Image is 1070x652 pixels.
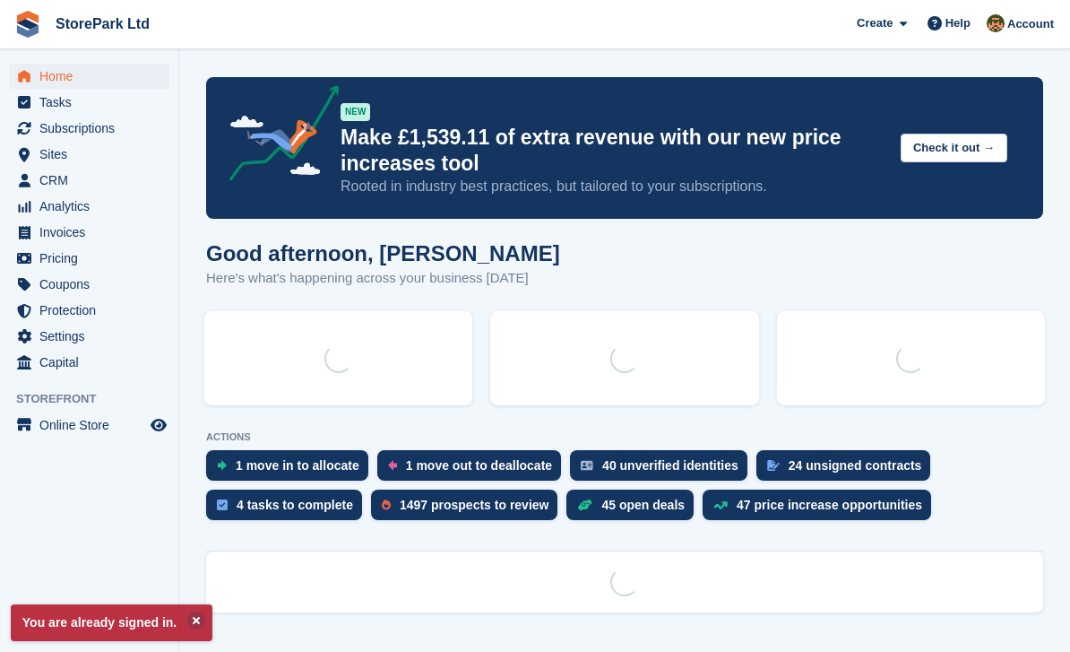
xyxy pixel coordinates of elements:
[206,268,560,289] p: Here's what's happening across your business [DATE]
[214,85,340,187] img: price-adjustments-announcement-icon-8257ccfd72463d97f412b2fc003d46551f7dbcb40ab6d574587a9cd5c0d94...
[341,177,886,196] p: Rooted in industry best practices, but tailored to your subscriptions.
[9,413,169,438] a: menu
[602,458,738,473] div: 40 unverified identities
[857,14,893,32] span: Create
[601,498,685,512] div: 45 open deals
[789,458,922,473] div: 24 unsigned contracts
[9,90,169,115] a: menu
[9,220,169,245] a: menu
[217,500,228,510] img: task-75834270c22a3079a89374b754ae025e5fb1db73e45f91037f5363f120a921f8.svg
[9,272,169,297] a: menu
[377,450,570,490] a: 1 move out to deallocate
[39,350,147,375] span: Capital
[39,168,147,193] span: CRM
[341,103,370,121] div: NEW
[39,194,147,219] span: Analytics
[382,500,391,510] img: prospect-51fa495bee0391a8d652442698ab0144808aea92771e9ea1ae160a38d050c398.svg
[148,414,169,436] a: Preview store
[945,14,971,32] span: Help
[9,142,169,167] a: menu
[14,11,41,38] img: stora-icon-8386f47178a22dfd0bd8f6a31ec36ba5ce8667c1dd55bd0f319d3a0aa187defe.svg
[9,246,169,271] a: menu
[9,116,169,141] a: menu
[206,431,1043,443] p: ACTIONS
[217,460,227,471] img: move_ins_to_allocate_icon-fdf77a2bb77ea45bf5b3d319d69a93e2d87916cf1d5bf7949dd705db3b84f3ca.svg
[9,194,169,219] a: menu
[703,490,940,529] a: 47 price increase opportunities
[341,125,886,177] p: Make £1,539.11 of extra revenue with our new price increases tool
[39,324,147,349] span: Settings
[9,350,169,375] a: menu
[206,241,560,265] h1: Good afternoon, [PERSON_NAME]
[39,116,147,141] span: Subscriptions
[767,460,780,471] img: contract_signature_icon-13c848040528278c33f63329250d36e43548de30e8caae1d1a13099fd9432cc5.svg
[1007,15,1054,33] span: Account
[39,90,147,115] span: Tasks
[237,498,353,512] div: 4 tasks to complete
[577,499,592,511] img: deal-1b604bf984904fb50ccaf53a9ad4b4a5d6e5aea283cecdc64d6e3604feb123c2.svg
[388,460,397,471] img: move_outs_to_deallocate_icon-f764333ba52eb49d3ac5e1228854f67142a1ed5810a6f6cc68b1a99e826820c5.svg
[901,134,1007,163] button: Check it out →
[39,413,147,438] span: Online Store
[39,142,147,167] span: Sites
[39,64,147,89] span: Home
[48,9,157,39] a: StorePark Ltd
[9,64,169,89] a: menu
[987,14,1005,32] img: Mark Butters
[39,246,147,271] span: Pricing
[39,298,147,323] span: Protection
[9,298,169,323] a: menu
[206,490,371,529] a: 4 tasks to complete
[400,498,549,512] div: 1497 prospects to review
[206,450,377,490] a: 1 move in to allocate
[566,490,703,529] a: 45 open deals
[581,460,593,471] img: verify_identity-adf6edd0f0f0b5bbfe63781bf79b02c33cf7c696d77639b501bdc392416b5a36.svg
[9,168,169,193] a: menu
[39,220,147,245] span: Invoices
[236,458,359,473] div: 1 move in to allocate
[737,498,922,512] div: 47 price increase opportunities
[39,272,147,297] span: Coupons
[756,450,940,490] a: 24 unsigned contracts
[570,450,756,490] a: 40 unverified identities
[713,501,728,509] img: price_increase_opportunities-93ffe204e8149a01c8c9dc8f82e8f89637d9d84a8eef4429ea346261dce0b2c0.svg
[371,490,567,529] a: 1497 prospects to review
[9,324,169,349] a: menu
[406,458,552,473] div: 1 move out to deallocate
[11,604,212,641] p: You are already signed in.
[16,390,178,408] span: Storefront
